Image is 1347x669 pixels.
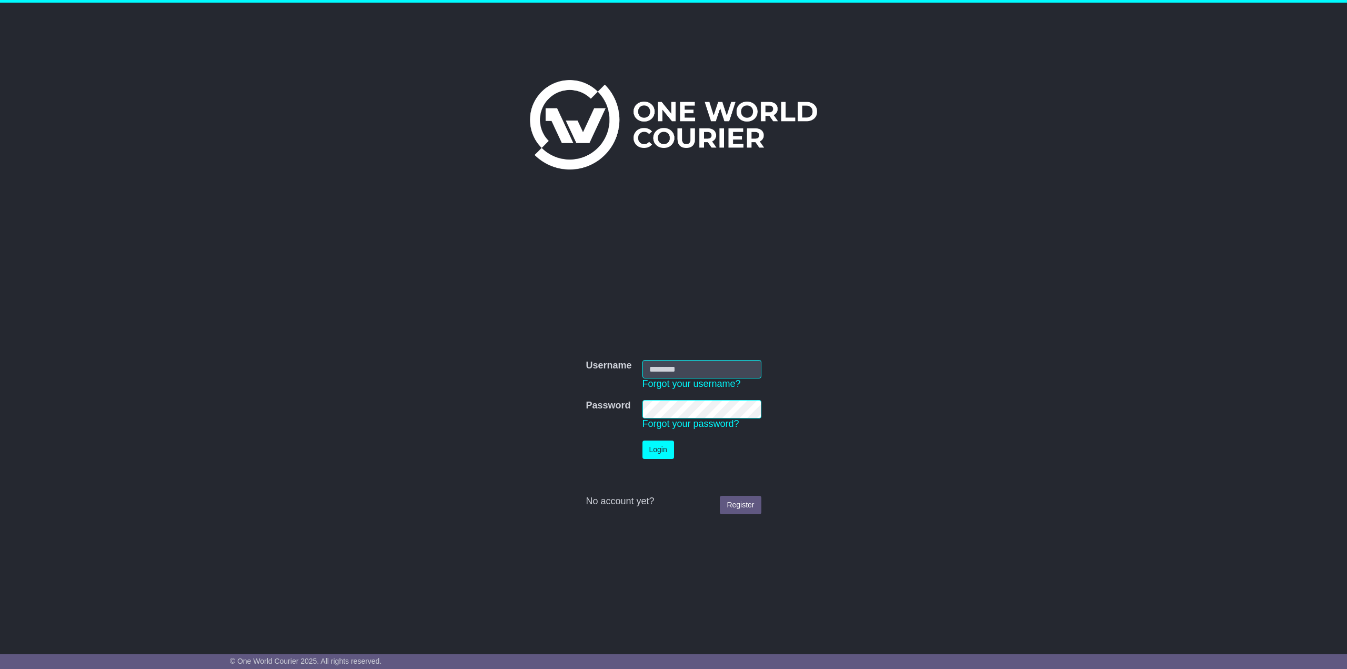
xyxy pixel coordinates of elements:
[530,80,817,169] img: One World
[642,418,739,429] a: Forgot your password?
[586,496,761,507] div: No account yet?
[720,496,761,514] a: Register
[230,657,382,665] span: © One World Courier 2025. All rights reserved.
[586,400,630,412] label: Password
[586,360,631,372] label: Username
[642,378,741,389] a: Forgot your username?
[642,441,674,459] button: Login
